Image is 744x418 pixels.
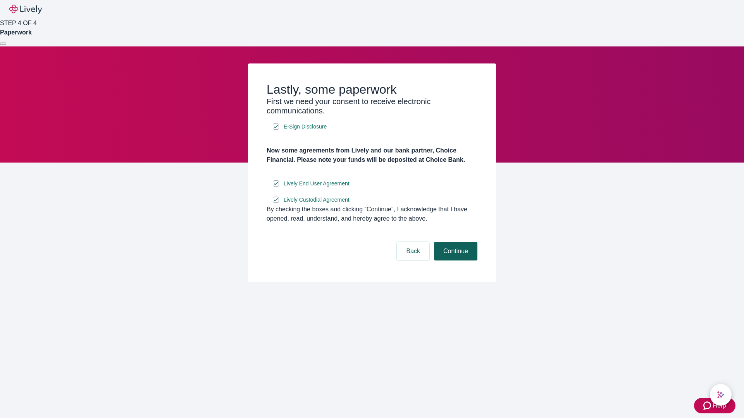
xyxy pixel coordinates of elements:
[267,146,477,164] h4: Now some agreements from Lively and our bank partner, Choice Financial. Please note your funds wi...
[713,401,726,410] span: Help
[694,398,735,413] button: Zendesk support iconHelp
[282,195,351,205] a: e-sign disclosure document
[267,97,477,115] h3: First we need your consent to receive electronic communications.
[267,205,477,223] div: By checking the boxes and clicking “Continue", I acknowledge that I have opened, read, understand...
[9,5,42,14] img: Lively
[267,82,477,97] h2: Lastly, some paperwork
[284,196,350,204] span: Lively Custodial Agreement
[282,179,351,188] a: e-sign disclosure document
[434,242,477,260] button: Continue
[284,123,327,131] span: E-Sign Disclosure
[710,384,732,406] button: chat
[397,242,429,260] button: Back
[717,391,725,399] svg: Lively AI Assistant
[703,401,713,410] svg: Zendesk support icon
[282,122,328,132] a: e-sign disclosure document
[284,180,350,188] span: Lively End User Agreement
